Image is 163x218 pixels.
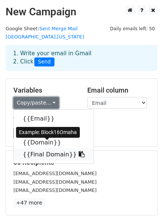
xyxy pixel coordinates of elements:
small: [EMAIL_ADDRESS][DOMAIN_NAME] [13,171,97,176]
a: {{Email}} [14,113,94,125]
iframe: Chat Widget [126,182,163,218]
a: {{Final Domain}} [14,149,94,161]
h5: Variables [13,86,76,94]
a: Copy/paste... [13,97,59,109]
span: Daily emails left: 50 [107,25,157,33]
div: 1. Write your email in Gmail 2. Click [7,49,156,66]
a: +47 more [13,198,45,208]
a: Daily emails left: 50 [107,26,157,31]
small: [EMAIL_ADDRESS][DOMAIN_NAME] [13,179,97,185]
small: [EMAIL_ADDRESS][DOMAIN_NAME] [13,187,97,193]
span: Send [34,57,54,66]
h5: Email column [87,86,150,94]
div: Example: Block16Omaha [16,127,80,138]
a: {{Domain}} [14,137,94,149]
h2: New Campaign [6,6,157,18]
a: Sent Merge Mail [GEOGRAPHIC_DATA],[US_STATE] [6,26,84,40]
small: Google Sheet: [6,26,84,40]
a: {{Website}} [14,125,94,137]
